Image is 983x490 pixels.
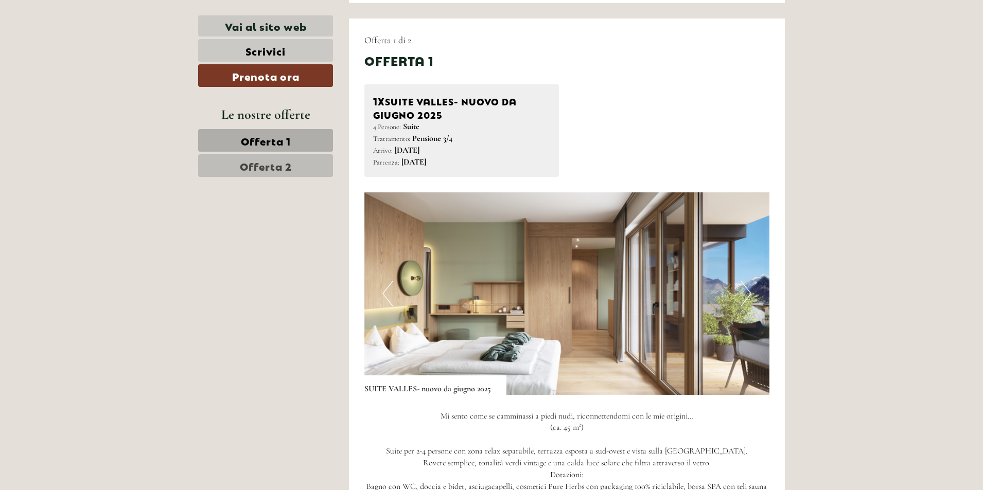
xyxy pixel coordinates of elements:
a: Scrivici [198,39,333,62]
div: SUITE VALLES- nuovo da giugno 2025 [364,375,506,395]
div: Offerta 1 [364,51,434,69]
b: [DATE] [401,157,426,167]
a: Prenota ora [198,64,333,87]
small: 10:29 [15,50,137,57]
button: Next [741,281,751,306]
small: 4 Persone: [373,122,401,131]
small: Arrivo: [373,146,393,155]
div: Le nostre offerte [198,105,333,124]
div: [GEOGRAPHIC_DATA] [15,30,137,38]
span: Offerta 2 [240,158,292,173]
small: Partenza: [373,158,399,167]
button: Invia [345,266,406,289]
span: Offerta 1 di 2 [364,34,411,46]
div: [DATE] [184,8,221,25]
div: Buon giorno, come possiamo aiutarla? [8,28,143,59]
a: Vai al sito web [198,15,333,37]
b: [DATE] [395,145,419,155]
b: Suite [403,121,419,132]
small: Trattamento: [373,134,410,143]
b: Pensione 3/4 [412,133,452,143]
div: SUITE VALLES- nuovo da giugno 2025 [373,93,551,121]
button: Previous [382,281,393,306]
img: image [364,192,770,395]
b: 1x [373,93,385,107]
span: Offerta 1 [241,133,291,148]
